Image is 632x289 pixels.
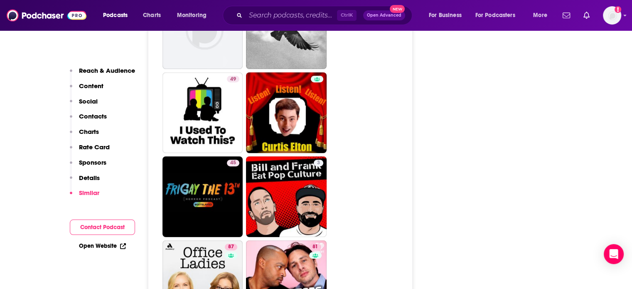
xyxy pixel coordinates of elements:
button: Rate Card [70,143,110,158]
div: Open Intercom Messenger [604,244,624,264]
button: open menu [171,9,217,22]
p: Sponsors [79,158,106,166]
a: 87 [225,244,237,250]
button: Content [70,82,103,97]
button: open menu [527,9,558,22]
img: Podchaser - Follow, Share and Rate Podcasts [7,7,86,23]
button: Contact Podcast [70,220,135,235]
button: open menu [97,9,138,22]
a: 3 [314,160,323,166]
button: Contacts [70,112,107,128]
p: Charts [79,128,99,136]
button: Sponsors [70,158,106,174]
button: open menu [423,9,472,22]
span: Charts [143,10,161,21]
p: Content [79,82,103,90]
div: Search podcasts, credits, & more... [231,6,420,25]
button: Open AdvancedNew [363,10,405,20]
button: Reach & Audience [70,67,135,82]
span: Open Advanced [367,13,401,17]
a: 49 [227,76,239,82]
a: 49 [162,72,243,153]
p: Reach & Audience [79,67,135,74]
p: Rate Card [79,143,110,151]
span: For Podcasters [475,10,515,21]
span: Podcasts [103,10,128,21]
span: Ctrl K [337,10,357,21]
button: Details [70,174,100,189]
span: Logged in as NickG [603,6,621,25]
span: More [533,10,547,21]
span: 3 [317,159,320,167]
input: Search podcasts, credits, & more... [246,9,337,22]
button: Charts [70,128,99,143]
span: 87 [228,243,234,251]
span: 49 [230,75,236,84]
span: Monitoring [177,10,207,21]
button: Show profile menu [603,6,621,25]
span: For Business [429,10,462,21]
a: 3 [246,156,327,237]
p: Contacts [79,112,107,120]
button: open menu [470,9,527,22]
a: 45 [162,156,243,237]
p: Similar [79,189,99,197]
svg: Add a profile image [615,6,621,13]
a: Charts [138,9,166,22]
a: 81 [309,244,321,250]
button: Similar [70,189,99,204]
span: 45 [230,159,236,167]
a: Show notifications dropdown [580,8,593,22]
button: Social [70,97,98,113]
span: 81 [312,243,318,251]
p: Details [79,174,100,182]
img: User Profile [603,6,621,25]
a: 45 [227,160,239,166]
span: New [390,5,405,13]
p: Social [79,97,98,105]
a: Open Website [79,242,126,249]
a: Show notifications dropdown [559,8,573,22]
